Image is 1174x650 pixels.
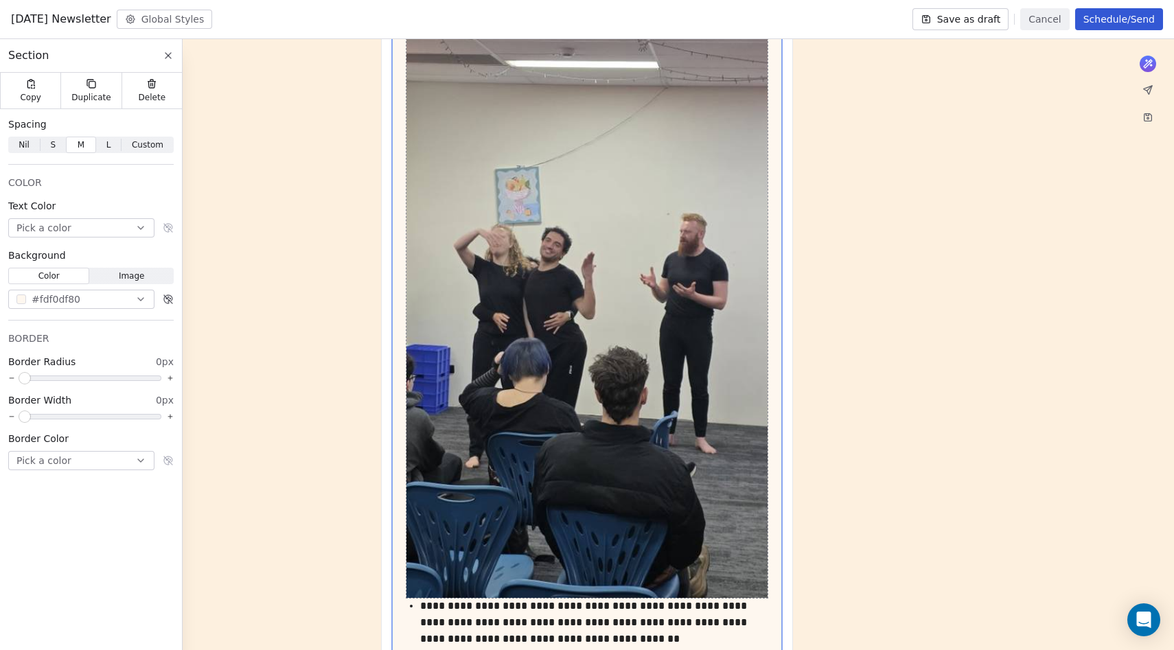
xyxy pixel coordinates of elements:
button: Pick a color [8,451,154,470]
span: Custom [132,139,163,151]
span: Border Color [8,432,69,445]
span: Spacing [8,117,47,131]
span: Image [119,270,145,282]
span: Section [8,47,49,64]
span: Border Radius [8,355,76,369]
span: Nil [19,139,30,151]
button: Schedule/Send [1075,8,1163,30]
div: BORDER [8,332,174,345]
span: 0px [156,355,174,369]
button: #fdf0df80 [8,290,154,309]
span: Delete [139,92,166,103]
span: S [50,139,56,151]
span: [DATE] Newsletter [11,11,111,27]
button: Pick a color [8,218,154,237]
span: L [106,139,111,151]
button: Cancel [1020,8,1069,30]
button: Save as draft [912,8,1009,30]
span: Background [8,248,66,262]
span: Text Color [8,199,56,213]
span: Border Width [8,393,71,407]
span: Duplicate [71,92,111,103]
span: #fdf0df80 [32,292,80,307]
span: 0px [156,393,174,407]
div: Open Intercom Messenger [1127,603,1160,636]
span: Copy [20,92,41,103]
button: Global Styles [117,10,213,29]
div: COLOR [8,176,174,189]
